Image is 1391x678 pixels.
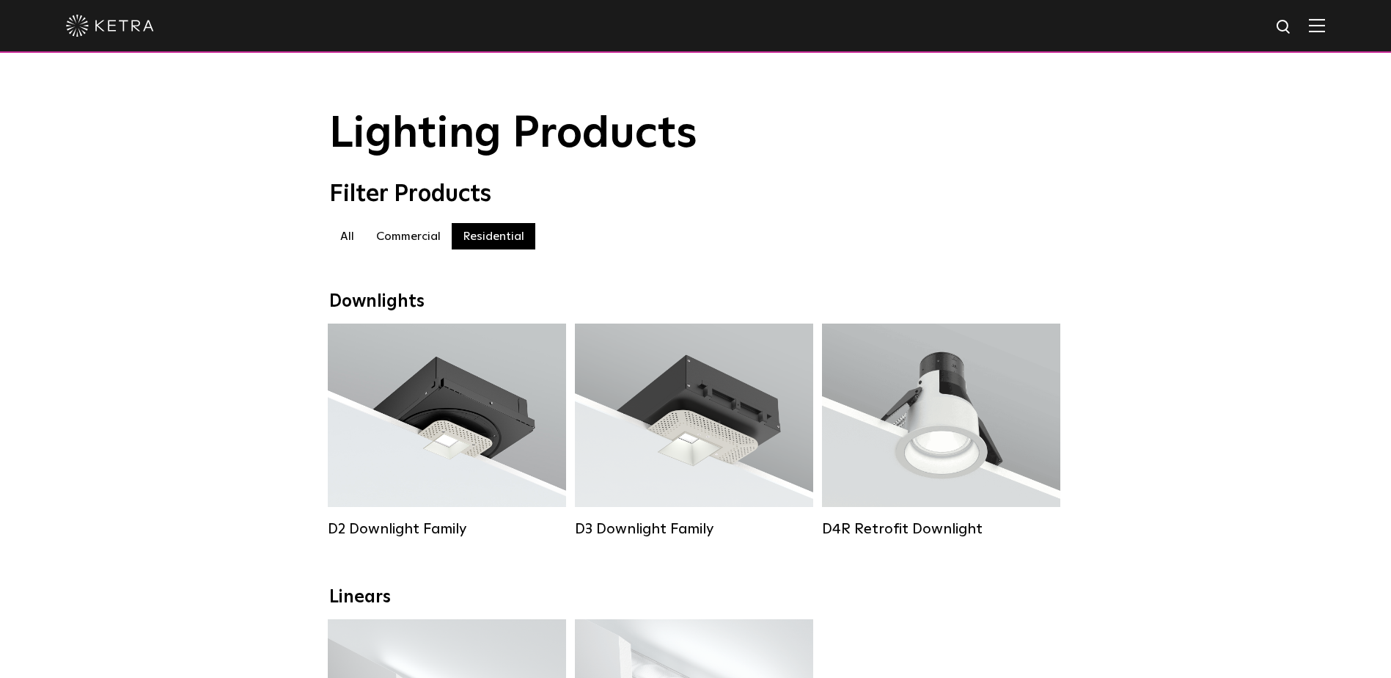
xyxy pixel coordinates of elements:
[329,587,1062,608] div: Linears
[575,520,813,538] div: D3 Downlight Family
[66,15,154,37] img: ketra-logo-2019-white
[329,291,1062,313] div: Downlights
[329,181,1062,208] div: Filter Products
[1275,18,1293,37] img: search icon
[365,223,452,249] label: Commercial
[329,223,365,249] label: All
[329,112,697,156] span: Lighting Products
[1309,18,1325,32] img: Hamburger%20Nav.svg
[452,223,535,249] label: Residential
[575,324,813,538] a: D3 Downlight Family Lumen Output:700 / 900 / 1100Colors:White / Black / Silver / Bronze / Paintab...
[822,324,1060,538] a: D4R Retrofit Downlight Lumen Output:800Colors:White / BlackBeam Angles:15° / 25° / 40° / 60°Watta...
[328,324,566,538] a: D2 Downlight Family Lumen Output:1200Colors:White / Black / Gloss Black / Silver / Bronze / Silve...
[822,520,1060,538] div: D4R Retrofit Downlight
[328,520,566,538] div: D2 Downlight Family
